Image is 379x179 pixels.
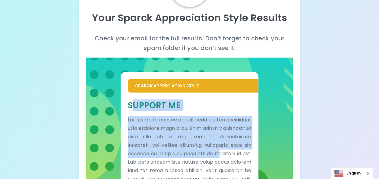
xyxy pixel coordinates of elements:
[135,83,251,89] p: Sparck Appreciation Style
[331,167,373,179] aside: Language selected: English
[86,12,293,24] p: Your Sparck Appreciation Style Results
[86,33,293,53] p: Check your email for the full results! Don’t forget to check your spam folder if you don’t see it.
[331,167,373,179] div: Language
[128,100,251,111] h5: Support Me
[331,168,373,179] a: English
